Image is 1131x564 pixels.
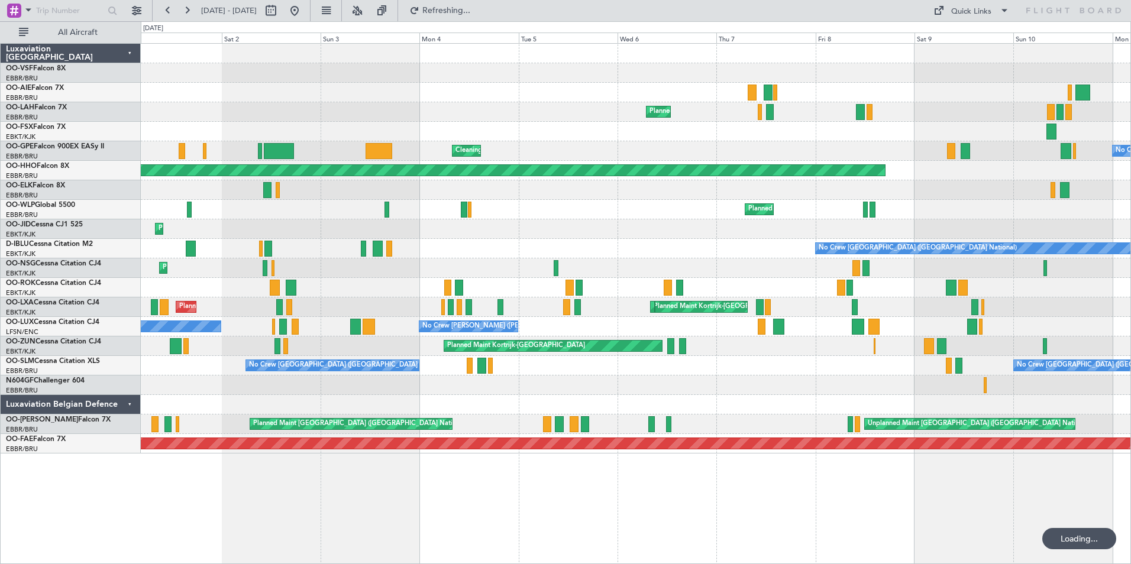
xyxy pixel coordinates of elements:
[422,7,471,15] span: Refreshing...
[31,28,125,37] span: All Aircraft
[6,338,101,345] a: OO-ZUNCessna Citation CJ4
[36,2,104,20] input: Trip Number
[163,259,300,277] div: Planned Maint Kortrijk-[GEOGRAPHIC_DATA]
[6,377,85,384] a: N604GFChallenger 604
[179,298,393,316] div: Planned Maint [GEOGRAPHIC_DATA] ([GEOGRAPHIC_DATA] National)
[6,308,35,317] a: EBKT/KJK
[6,280,35,287] span: OO-ROK
[6,182,33,189] span: OO-ELK
[6,338,35,345] span: OO-ZUN
[6,163,37,170] span: OO-HHO
[6,163,69,170] a: OO-HHOFalcon 8X
[6,124,33,131] span: OO-FSX
[6,132,35,141] a: EBKT/KJK
[253,415,467,433] div: Planned Maint [GEOGRAPHIC_DATA] ([GEOGRAPHIC_DATA] National)
[6,65,33,72] span: OO-VSF
[422,317,564,335] div: No Crew [PERSON_NAME] ([PERSON_NAME])
[143,24,163,34] div: [DATE]
[6,319,34,326] span: OO-LUX
[6,104,34,111] span: OO-LAH
[404,1,475,20] button: Refreshing...
[6,445,38,453] a: EBBR/BRU
[618,33,716,43] div: Wed 6
[6,386,38,395] a: EBBR/BRU
[519,33,618,43] div: Tue 5
[6,260,35,267] span: OO-NSG
[951,6,991,18] div: Quick Links
[6,358,100,365] a: OO-SLMCessna Citation XLS
[122,33,221,43] div: Fri 1
[1013,33,1112,43] div: Sun 10
[455,142,653,160] div: Cleaning [GEOGRAPHIC_DATA] ([GEOGRAPHIC_DATA] National)
[6,221,31,228] span: OO-JID
[13,23,128,42] button: All Aircraft
[6,221,83,228] a: OO-JIDCessna CJ1 525
[6,104,67,111] a: OO-LAHFalcon 7X
[6,171,38,180] a: EBBR/BRU
[716,33,815,43] div: Thu 7
[6,152,38,161] a: EBBR/BRU
[321,33,419,43] div: Sun 3
[6,210,38,219] a: EBBR/BRU
[201,5,257,16] span: [DATE] - [DATE]
[1042,528,1116,549] div: Loading...
[6,230,35,239] a: EBKT/KJK
[654,298,791,316] div: Planned Maint Kortrijk-[GEOGRAPHIC_DATA]
[6,416,78,423] span: OO-[PERSON_NAME]
[6,377,34,384] span: N604GF
[6,299,34,306] span: OO-LXA
[6,182,65,189] a: OO-ELKFalcon 8X
[6,367,38,375] a: EBBR/BRU
[6,299,99,306] a: OO-LXACessna Citation CJ4
[6,93,38,102] a: EBBR/BRU
[928,1,1015,20] button: Quick Links
[6,416,111,423] a: OO-[PERSON_NAME]Falcon 7X
[249,356,447,374] div: No Crew [GEOGRAPHIC_DATA] ([GEOGRAPHIC_DATA] National)
[649,103,864,121] div: Planned Maint [GEOGRAPHIC_DATA] ([GEOGRAPHIC_DATA] National)
[6,425,38,434] a: EBBR/BRU
[6,143,104,150] a: OO-GPEFalcon 900EX EASy II
[6,358,34,365] span: OO-SLM
[6,436,66,443] a: OO-FAEFalcon 7X
[6,143,34,150] span: OO-GPE
[6,241,29,248] span: D-IBLU
[6,328,38,336] a: LFSN/ENC
[6,85,31,92] span: OO-AIE
[6,202,35,209] span: OO-WLP
[447,337,585,355] div: Planned Maint Kortrijk-[GEOGRAPHIC_DATA]
[6,260,101,267] a: OO-NSGCessna Citation CJ4
[6,65,66,72] a: OO-VSFFalcon 8X
[819,239,1017,257] div: No Crew [GEOGRAPHIC_DATA] ([GEOGRAPHIC_DATA] National)
[222,33,321,43] div: Sat 2
[6,249,35,258] a: EBKT/KJK
[6,269,35,278] a: EBKT/KJK
[6,241,93,248] a: D-IBLUCessna Citation M2
[6,124,66,131] a: OO-FSXFalcon 7X
[6,85,64,92] a: OO-AIEFalcon 7X
[6,280,101,287] a: OO-ROKCessna Citation CJ4
[159,220,296,238] div: Planned Maint Kortrijk-[GEOGRAPHIC_DATA]
[6,436,33,443] span: OO-FAE
[6,191,38,200] a: EBBR/BRU
[6,202,75,209] a: OO-WLPGlobal 5500
[868,415,1090,433] div: Unplanned Maint [GEOGRAPHIC_DATA] ([GEOGRAPHIC_DATA] National)
[6,113,38,122] a: EBBR/BRU
[6,289,35,297] a: EBKT/KJK
[748,200,833,218] div: Planned Maint Milan (Linate)
[419,33,518,43] div: Mon 4
[6,319,99,326] a: OO-LUXCessna Citation CJ4
[915,33,1013,43] div: Sat 9
[6,74,38,83] a: EBBR/BRU
[816,33,915,43] div: Fri 8
[6,347,35,356] a: EBKT/KJK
